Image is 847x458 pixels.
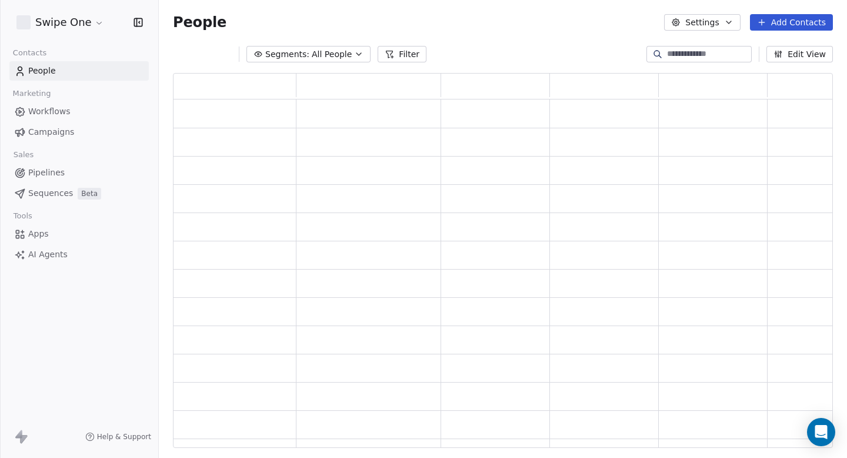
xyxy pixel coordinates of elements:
span: Pipelines [28,167,65,179]
span: People [28,65,56,77]
span: AI Agents [28,248,68,261]
span: Segments: [265,48,309,61]
a: Campaigns [9,122,149,142]
span: Tools [8,207,37,225]
span: Workflows [28,105,71,118]
a: People [9,61,149,81]
a: AI Agents [9,245,149,264]
button: Settings [664,14,740,31]
button: Filter [378,46,426,62]
span: Marketing [8,85,56,102]
span: Swipe One [35,15,92,30]
a: Pipelines [9,163,149,182]
a: Apps [9,224,149,244]
a: Help & Support [85,432,151,442]
button: Swipe One [14,12,106,32]
a: SequencesBeta [9,184,149,203]
span: Contacts [8,44,52,62]
button: Edit View [766,46,833,62]
span: Sales [8,146,39,164]
span: All People [312,48,352,61]
a: Workflows [9,102,149,121]
span: People [173,14,226,31]
span: Beta [78,188,101,200]
button: Add Contacts [750,14,833,31]
span: Sequences [28,187,73,200]
div: Open Intercom Messenger [807,418,835,446]
span: Campaigns [28,126,74,138]
span: Apps [28,228,49,240]
span: Help & Support [97,432,151,442]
